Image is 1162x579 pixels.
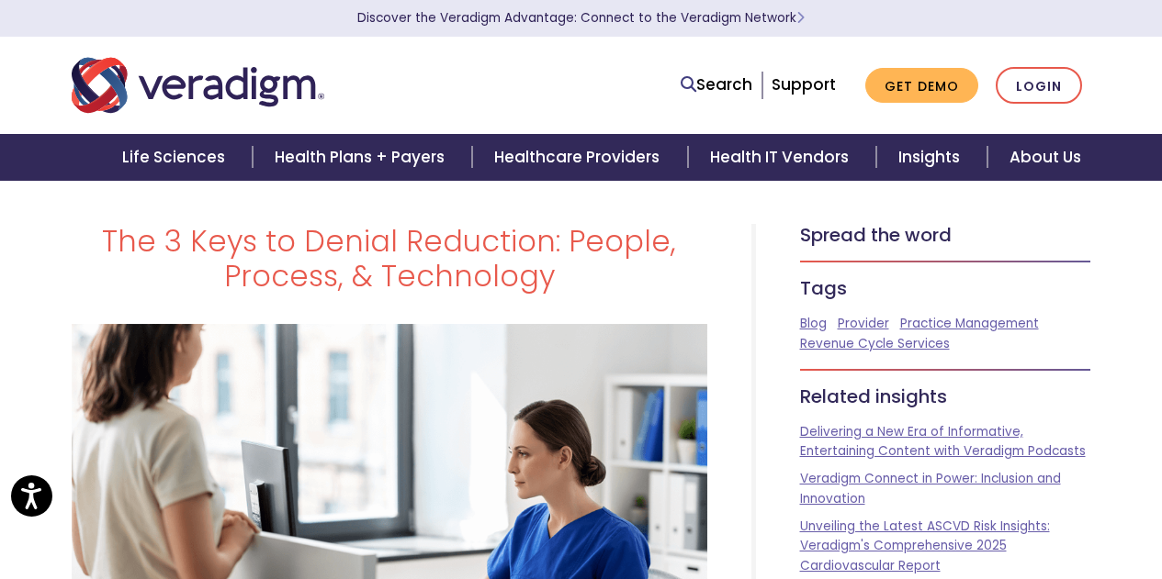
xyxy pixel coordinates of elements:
[865,68,978,104] a: Get Demo
[900,315,1039,332] a: Practice Management
[800,335,950,352] a: Revenue Cycle Services
[800,470,1061,507] a: Veradigm Connect in Power: Inclusion and Innovation
[72,55,324,116] img: Veradigm logo
[253,134,472,181] a: Health Plans + Payers
[800,423,1086,461] a: Delivering a New Era of Informative, Entertaining Content with Veradigm Podcasts
[800,385,1091,407] h5: Related insights
[996,67,1082,105] a: Login
[688,134,876,181] a: Health IT Vendors
[72,224,707,295] h1: The 3 Keys to Denial Reduction: People, Process, & Technology
[800,315,827,332] a: Blog
[100,134,253,181] a: Life Sciences
[472,134,687,181] a: Healthcare Providers
[838,315,889,332] a: Provider
[876,134,987,181] a: Insights
[800,518,1050,575] a: Unveiling the Latest ASCVD Risk Insights: Veradigm's Comprehensive 2025 Cardiovascular Report
[796,9,805,27] span: Learn More
[681,72,752,97] a: Search
[772,73,836,95] a: Support
[357,9,805,27] a: Discover the Veradigm Advantage: Connect to the Veradigm NetworkLearn More
[987,134,1103,181] a: About Us
[800,224,1091,246] h5: Spread the word
[800,277,1091,299] h5: Tags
